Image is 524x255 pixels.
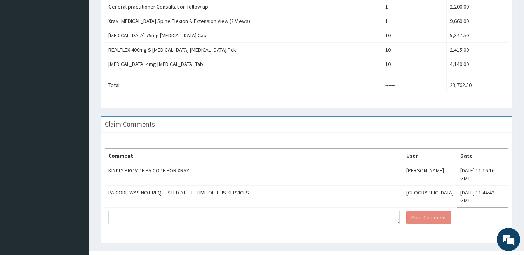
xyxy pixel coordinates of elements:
td: 2,415.00 [446,43,508,57]
td: 10 [382,57,447,71]
button: Post Comment [406,211,451,224]
td: [PERSON_NAME] [403,163,457,186]
td: REALFLEX 400mg S [MEDICAL_DATA] [MEDICAL_DATA] Pck [105,43,317,57]
td: KINDLY PROVIDE PA CODE FOR XRAY [105,163,403,186]
th: Comment [105,149,403,163]
td: ------ [382,78,447,92]
td: PA CODE WAS NOT REQUESTED AT THE TIME OF THIS SERVICES [105,186,403,208]
td: 10 [382,28,447,43]
td: 4,140.00 [446,57,508,71]
td: [GEOGRAPHIC_DATA] [403,186,457,208]
td: [DATE] 11:16:16 GMT [457,163,508,186]
td: 5,347.50 [446,28,508,43]
th: Date [457,149,508,163]
td: 23,762.50 [446,78,508,92]
h3: Claim Comments [105,121,155,128]
td: Xray [MEDICAL_DATA] Spine Flexion & Extension View (2 Views) [105,14,317,28]
td: 10 [382,43,447,57]
td: 9,660.00 [446,14,508,28]
td: [MEDICAL_DATA] 75mg [MEDICAL_DATA] Cap [105,28,317,43]
td: 1 [382,14,447,28]
td: [MEDICAL_DATA] 4mg [MEDICAL_DATA] Tab [105,57,317,71]
td: Total [105,78,317,92]
th: User [403,149,457,163]
td: [DATE] 11:44:42 GMT [457,186,508,208]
